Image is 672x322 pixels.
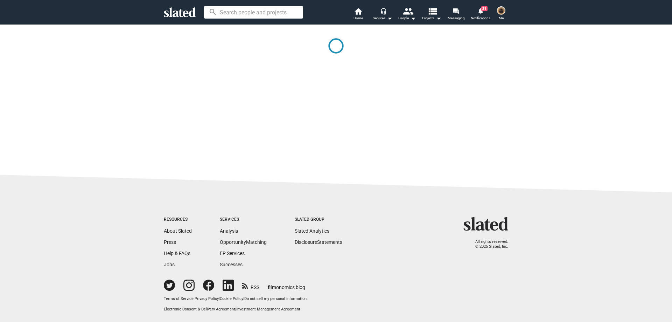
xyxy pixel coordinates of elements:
mat-icon: arrow_drop_down [409,14,417,22]
button: adam kleywegMe [493,5,510,23]
mat-icon: headset_mic [380,8,386,14]
mat-icon: notifications [477,7,484,14]
button: People [395,7,419,22]
div: People [398,14,416,22]
a: Analysis [220,228,238,234]
div: Services [220,217,267,222]
a: Messaging [444,7,468,22]
span: Projects [422,14,441,22]
a: Help & FAQs [164,251,190,256]
span: Home [353,14,363,22]
a: Home [346,7,370,22]
mat-icon: arrow_drop_down [434,14,443,22]
button: Do not sell my personal information [244,296,307,302]
a: Cookie Policy [220,296,243,301]
a: 31Notifications [468,7,493,22]
input: Search people and projects [204,6,303,19]
span: Me [499,14,504,22]
mat-icon: home [354,7,362,15]
a: EP Services [220,251,245,256]
a: DisclosureStatements [295,239,342,245]
div: Resources [164,217,192,222]
a: Electronic Consent & Delivery Agreement [164,307,235,311]
span: Messaging [448,14,465,22]
span: | [235,307,236,311]
span: | [219,296,220,301]
a: Press [164,239,176,245]
a: Slated Analytics [295,228,329,234]
img: adam kleyweg [497,6,505,15]
a: Investment Management Agreement [236,307,300,311]
a: Terms of Service [164,296,194,301]
div: Slated Group [295,217,342,222]
a: About Slated [164,228,192,234]
span: film [268,285,276,290]
mat-icon: view_list [427,6,437,16]
a: filmonomics blog [268,279,305,291]
a: RSS [242,280,259,291]
div: Services [373,14,392,22]
a: Jobs [164,262,175,267]
span: 31 [481,6,488,11]
span: Notifications [471,14,490,22]
a: OpportunityMatching [220,239,267,245]
span: | [194,296,195,301]
p: All rights reserved. © 2025 Slated, Inc. [468,239,508,249]
a: Privacy Policy [195,296,219,301]
span: | [243,296,244,301]
a: Successes [220,262,243,267]
button: Projects [419,7,444,22]
mat-icon: arrow_drop_down [385,14,394,22]
button: Services [370,7,395,22]
mat-icon: people [403,6,413,16]
mat-icon: forum [453,8,459,14]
